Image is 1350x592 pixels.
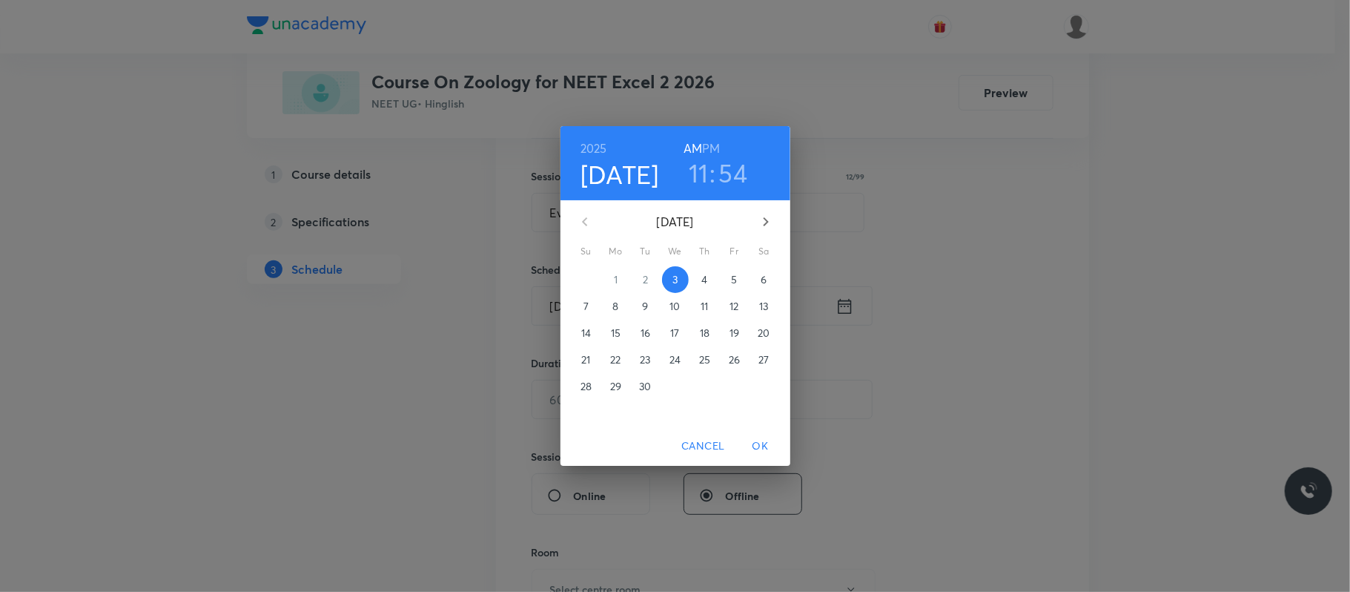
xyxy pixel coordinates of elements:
[632,293,659,320] button: 9
[701,299,708,314] p: 11
[573,320,600,346] button: 14
[662,293,689,320] button: 10
[681,437,724,455] span: Cancel
[573,373,600,400] button: 28
[758,352,769,367] p: 27
[672,272,678,287] p: 3
[721,244,748,259] span: Fr
[692,266,718,293] button: 4
[662,320,689,346] button: 17
[709,157,715,188] h3: :
[743,437,778,455] span: OK
[611,326,621,341] p: 15
[632,320,659,346] button: 16
[603,373,629,400] button: 29
[580,138,607,159] button: 2025
[603,293,629,320] button: 8
[699,352,710,367] p: 25
[761,272,767,287] p: 6
[670,326,679,341] p: 17
[603,320,629,346] button: 15
[603,244,629,259] span: Mo
[692,293,718,320] button: 11
[751,346,778,373] button: 27
[729,352,740,367] p: 26
[641,326,650,341] p: 16
[662,266,689,293] button: 3
[662,244,689,259] span: We
[721,320,748,346] button: 19
[751,320,778,346] button: 20
[684,138,702,159] button: AM
[580,379,592,394] p: 28
[737,433,784,460] button: OK
[721,346,748,373] button: 26
[573,244,600,259] span: Su
[675,433,730,460] button: Cancel
[612,299,618,314] p: 8
[573,293,600,320] button: 7
[583,299,589,314] p: 7
[758,326,770,341] p: 20
[729,326,739,341] p: 19
[721,266,748,293] button: 5
[751,244,778,259] span: Sa
[603,346,629,373] button: 22
[751,266,778,293] button: 6
[632,346,659,373] button: 23
[759,299,768,314] p: 13
[581,326,591,341] p: 14
[751,293,778,320] button: 13
[639,379,651,394] p: 30
[632,373,659,400] button: 30
[669,352,681,367] p: 24
[662,346,689,373] button: 24
[692,320,718,346] button: 18
[721,293,748,320] button: 12
[719,157,748,188] button: 54
[689,157,709,188] button: 11
[580,159,659,190] button: [DATE]
[640,352,650,367] p: 23
[692,244,718,259] span: Th
[729,299,738,314] p: 12
[573,346,600,373] button: 21
[603,213,748,231] p: [DATE]
[669,299,680,314] p: 10
[610,352,621,367] p: 22
[692,346,718,373] button: 25
[581,352,590,367] p: 21
[701,272,707,287] p: 4
[632,244,659,259] span: Tu
[700,326,709,341] p: 18
[642,299,648,314] p: 9
[610,379,621,394] p: 29
[702,138,720,159] button: PM
[731,272,737,287] p: 5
